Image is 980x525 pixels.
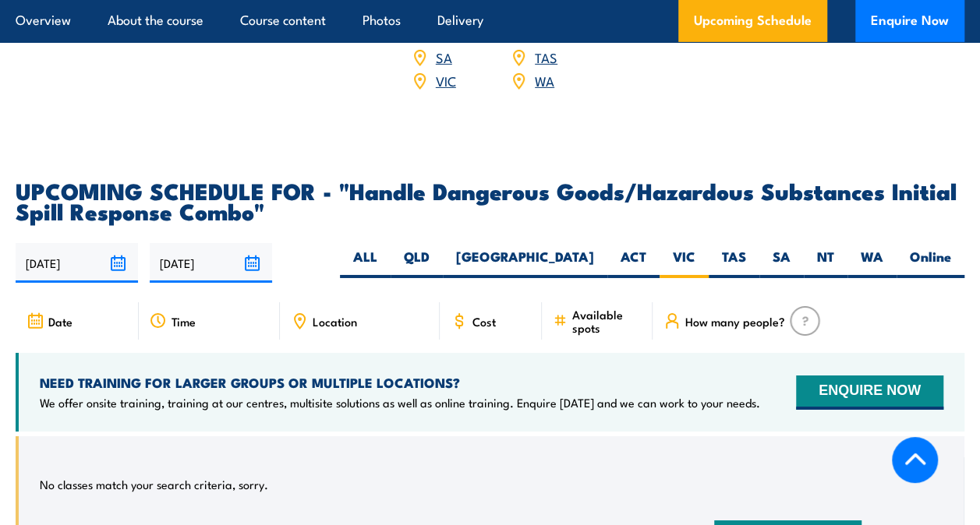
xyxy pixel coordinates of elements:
[391,248,443,278] label: QLD
[660,248,709,278] label: VIC
[535,71,554,90] a: WA
[607,248,660,278] label: ACT
[48,315,73,328] span: Date
[535,48,557,66] a: TAS
[796,375,943,410] button: ENQUIRE NOW
[847,248,897,278] label: WA
[16,180,964,220] h2: UPCOMING SCHEDULE FOR - "Handle Dangerous Goods/Hazardous Substances Initial Spill Response Combo"
[40,477,268,492] p: No classes match your search criteria, sorry.
[436,71,456,90] a: VIC
[40,374,760,391] h4: NEED TRAINING FOR LARGER GROUPS OR MULTIPLE LOCATIONS?
[340,248,391,278] label: ALL
[40,395,760,410] p: We offer onsite training, training at our centres, multisite solutions as well as online training...
[443,248,607,278] label: [GEOGRAPHIC_DATA]
[709,248,759,278] label: TAS
[572,308,642,334] span: Available spots
[150,243,272,283] input: To date
[472,315,496,328] span: Cost
[759,248,804,278] label: SA
[313,315,357,328] span: Location
[172,315,196,328] span: Time
[897,248,964,278] label: Online
[804,248,847,278] label: NT
[685,315,785,328] span: How many people?
[16,243,138,283] input: From date
[436,48,452,66] a: SA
